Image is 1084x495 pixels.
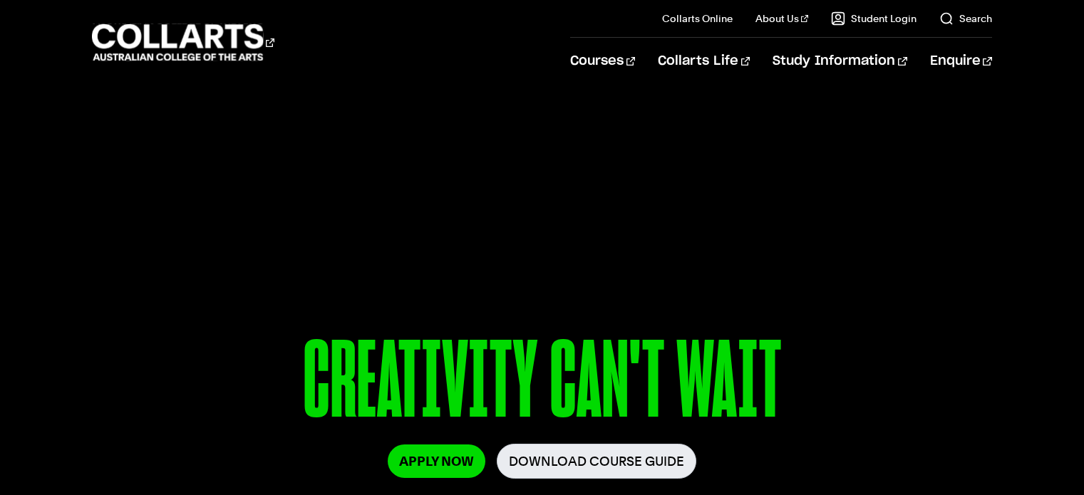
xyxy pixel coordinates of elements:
a: Collarts Life [658,38,750,85]
a: Student Login [831,11,917,26]
a: About Us [755,11,808,26]
a: Collarts Online [662,11,733,26]
a: Study Information [773,38,907,85]
div: Go to homepage [92,22,274,63]
a: Download Course Guide [497,444,696,479]
a: Apply Now [388,444,485,478]
a: Search [939,11,992,26]
p: CREATIVITY CAN'T WAIT [121,326,963,444]
a: Enquire [930,38,992,85]
a: Courses [570,38,635,85]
